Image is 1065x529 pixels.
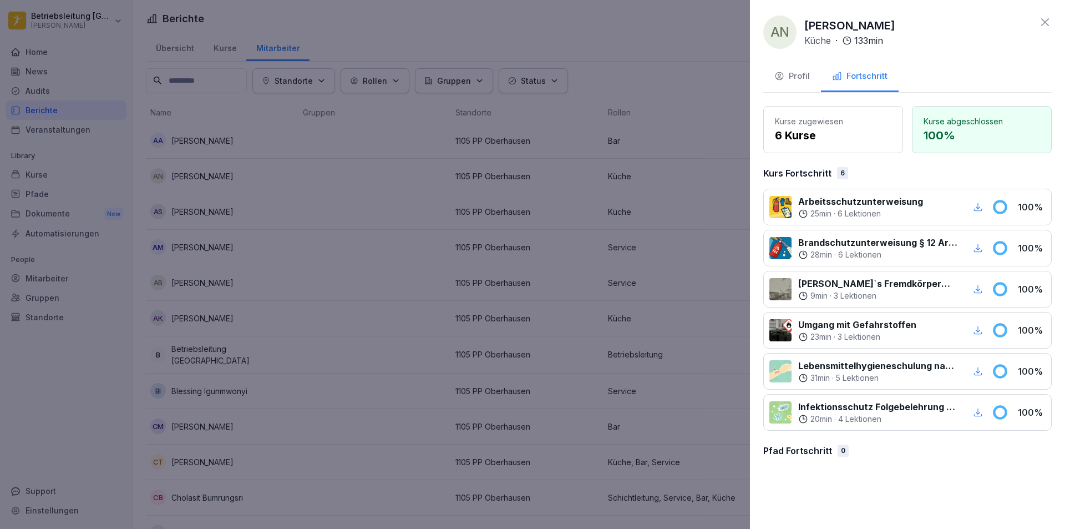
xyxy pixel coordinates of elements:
div: · [798,290,957,301]
p: Umgang mit Gefahrstoffen [798,318,916,331]
p: 5 Lektionen [836,372,879,384]
p: 6 Lektionen [838,249,881,260]
div: · [798,208,923,219]
p: Pfad Fortschritt [763,444,832,457]
div: · [798,372,957,384]
div: 6 [837,167,848,179]
div: 0 [838,445,849,457]
button: Fortschritt [821,62,899,92]
p: Küche [804,34,831,47]
p: Kurs Fortschritt [763,167,831,180]
div: Fortschritt [832,70,887,83]
div: · [798,331,916,342]
p: 6 Lektionen [838,208,881,219]
p: 23 min [810,331,831,342]
button: Profil [763,62,821,92]
p: 28 min [810,249,832,260]
p: Kurse zugewiesen [775,115,891,127]
div: Profil [774,70,810,83]
p: 6 Kurse [775,127,891,144]
p: 100 % [1018,365,1046,378]
p: 3 Lektionen [838,331,880,342]
p: [PERSON_NAME]`s Fremdkörpermanagement [798,277,957,290]
p: 20 min [810,414,832,425]
p: 133 min [854,34,883,47]
p: 100 % [1018,200,1046,214]
p: 3 Lektionen [834,290,876,301]
p: Lebensmittelhygieneschulung nach EU-Verordnung (EG) Nr. 852 / 2004 [798,359,957,372]
p: 100 % [1018,406,1046,419]
p: 25 min [810,208,831,219]
p: Brandschutzunterweisung § 12 ArbSchG [798,236,957,249]
div: AN [763,16,797,49]
p: Infektionsschutz Folgebelehrung (nach §43 IfSG) [798,400,957,414]
p: [PERSON_NAME] [804,17,895,34]
p: 100 % [1018,241,1046,255]
p: 100 % [924,127,1040,144]
p: 4 Lektionen [838,414,881,425]
p: Arbeitsschutzunterweisung [798,195,923,208]
p: 100 % [1018,324,1046,337]
p: 100 % [1018,283,1046,296]
p: Kurse abgeschlossen [924,115,1040,127]
div: · [798,249,957,260]
p: 31 min [810,372,830,384]
div: · [798,414,957,425]
div: · [804,34,883,47]
p: 9 min [810,290,828,301]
